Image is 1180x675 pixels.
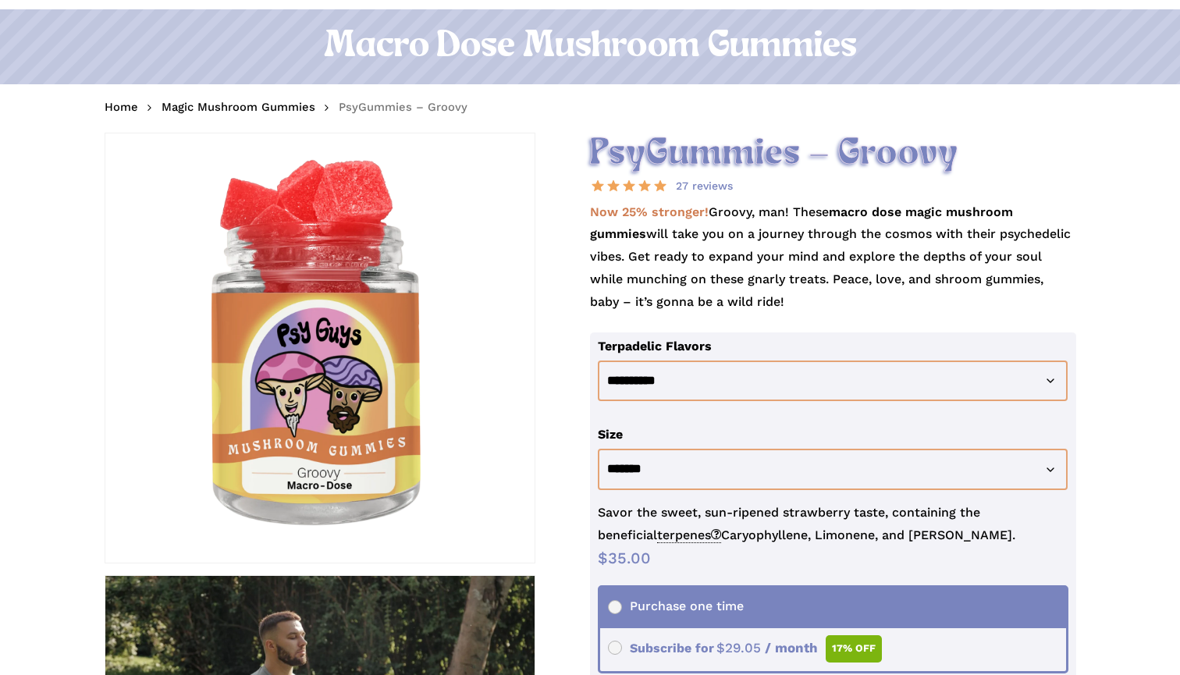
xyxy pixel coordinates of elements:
[657,528,721,543] span: terpenes
[716,640,761,655] span: 29.05
[590,204,709,219] strong: Now 25% stronger!
[339,100,467,114] span: PsyGummies – Groovy
[598,427,623,442] label: Size
[162,99,315,115] a: Magic Mushroom Gummies
[590,201,1076,332] p: Groovy, man! These will take you on a journey through the cosmos with their psychedelic vibes. Ge...
[608,599,744,613] span: Purchase one time
[598,549,608,567] span: $
[598,549,651,567] bdi: 35.00
[598,339,712,353] label: Terpadelic Flavors
[105,99,138,115] a: Home
[765,640,818,655] span: / month
[598,502,1068,547] p: Savor the sweet, sun-ripened strawberry taste, containing the beneficial Caryophyllene, Limonene,...
[590,133,1076,176] h2: PsyGummies – Groovy
[716,640,725,655] span: $
[608,641,882,655] span: Subscribe for
[105,25,1076,69] h1: Macro Dose Mushroom Gummies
